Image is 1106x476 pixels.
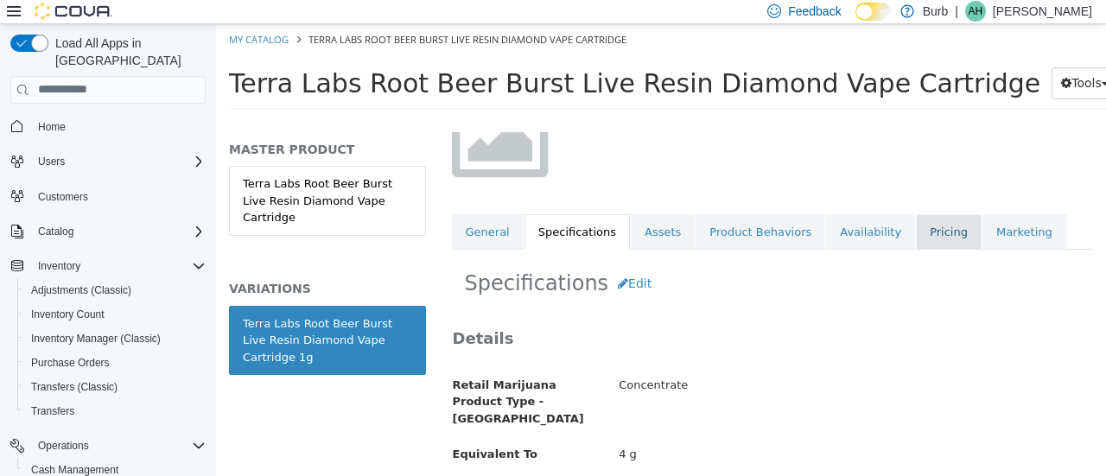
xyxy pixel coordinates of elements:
[788,3,841,20] span: Feedback
[38,225,73,238] span: Catalog
[249,244,865,276] h2: Specifications
[3,254,213,278] button: Inventory
[38,259,80,273] span: Inventory
[31,435,96,456] button: Operations
[993,1,1092,22] p: [PERSON_NAME]
[31,187,95,207] a: Customers
[24,280,206,301] span: Adjustments (Classic)
[13,142,210,212] a: Terra Labs Root Beer Burst Live Resin Diamond Vape Cartridge
[38,155,65,168] span: Users
[13,257,210,272] h5: VARIATIONS
[31,404,74,418] span: Transfers
[27,291,196,342] div: Terra Labs Root Beer Burst Live Resin Diamond Vape Cartridge 1g
[31,117,73,137] a: Home
[38,120,66,134] span: Home
[24,304,206,325] span: Inventory Count
[17,351,213,375] button: Purchase Orders
[31,256,87,276] button: Inventory
[855,21,856,22] span: Dark Mode
[31,308,105,321] span: Inventory Count
[392,244,445,276] button: Edit
[24,352,206,373] span: Purchase Orders
[3,434,213,458] button: Operations
[17,302,213,327] button: Inventory Count
[31,332,161,346] span: Inventory Manager (Classic)
[31,186,206,207] span: Customers
[24,328,206,349] span: Inventory Manager (Classic)
[308,190,414,226] a: Specifications
[237,423,321,436] span: Equivalent To
[390,346,889,377] div: Concentrate
[24,280,138,301] a: Adjustments (Classic)
[3,149,213,174] button: Users
[24,377,206,397] span: Transfers (Classic)
[390,416,889,446] div: 4 g
[24,401,206,422] span: Transfers
[836,43,902,75] button: Tools
[3,184,213,209] button: Customers
[3,114,213,139] button: Home
[24,328,168,349] a: Inventory Manager (Classic)
[13,117,210,133] h5: MASTER PRODUCT
[13,44,824,74] span: Terra Labs Root Beer Burst Live Resin Diamond Vape Cartridge
[38,190,88,204] span: Customers
[855,3,892,21] input: Dark Mode
[31,380,118,394] span: Transfers (Classic)
[955,1,958,22] p: |
[923,1,949,22] p: Burb
[35,3,112,20] img: Cova
[17,399,213,423] button: Transfers
[24,304,111,325] a: Inventory Count
[48,35,206,69] span: Load All Apps in [GEOGRAPHIC_DATA]
[415,190,479,226] a: Assets
[236,190,308,226] a: General
[610,190,699,226] a: Availability
[24,352,117,373] a: Purchase Orders
[700,190,766,226] a: Pricing
[480,190,609,226] a: Product Behaviors
[31,221,80,242] button: Catalog
[92,9,410,22] span: Terra Labs Root Beer Burst Live Resin Diamond Vape Cartridge
[237,304,877,324] h3: Details
[17,278,213,302] button: Adjustments (Classic)
[965,1,986,22] div: Axel Holin
[766,190,850,226] a: Marketing
[17,375,213,399] button: Transfers (Classic)
[24,377,124,397] a: Transfers (Classic)
[31,435,206,456] span: Operations
[3,219,213,244] button: Catalog
[31,221,206,242] span: Catalog
[237,354,368,401] span: Retail Marijuana Product Type - [GEOGRAPHIC_DATA]
[17,327,213,351] button: Inventory Manager (Classic)
[31,283,131,297] span: Adjustments (Classic)
[31,116,206,137] span: Home
[24,401,81,422] a: Transfers
[13,9,73,22] a: My Catalog
[31,151,72,172] button: Users
[31,256,206,276] span: Inventory
[969,1,983,22] span: AH
[31,151,206,172] span: Users
[31,356,110,370] span: Purchase Orders
[38,439,89,453] span: Operations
